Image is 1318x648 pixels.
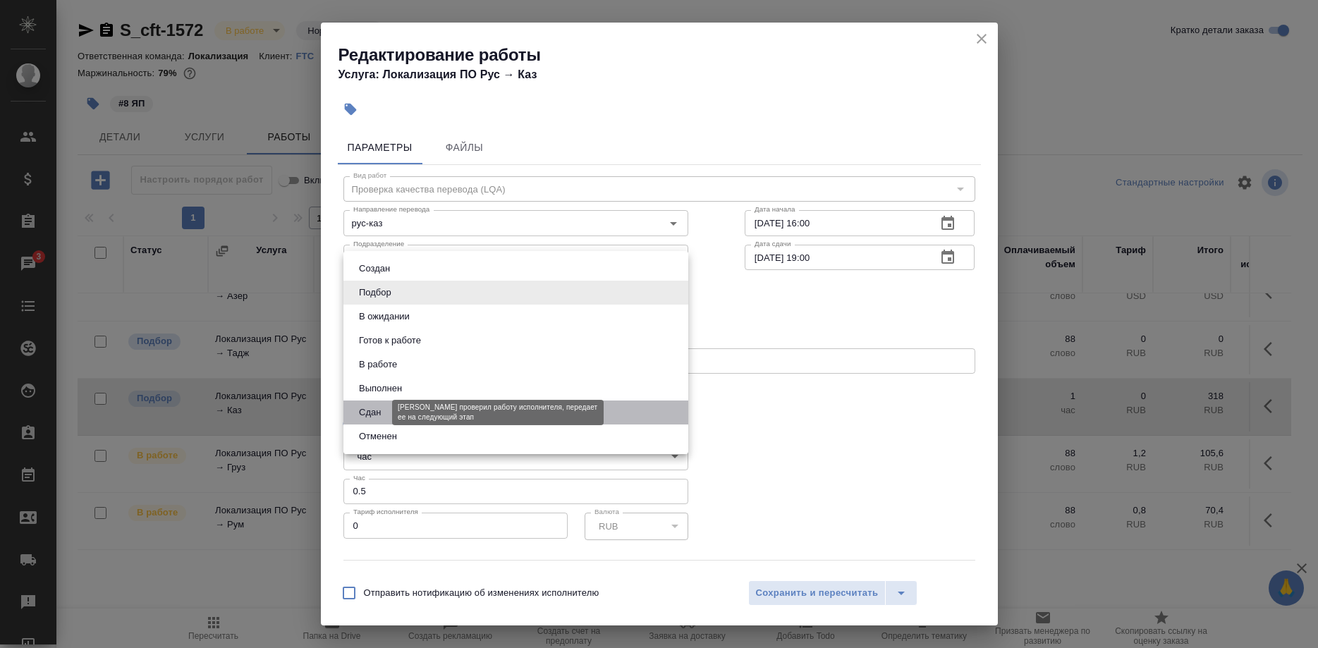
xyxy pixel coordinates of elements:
[355,261,394,276] button: Создан
[355,333,425,348] button: Готов к работе
[355,405,385,420] button: Сдан
[355,357,401,372] button: В работе
[355,309,414,324] button: В ожидании
[355,381,406,396] button: Выполнен
[355,285,396,300] button: Подбор
[355,429,401,444] button: Отменен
